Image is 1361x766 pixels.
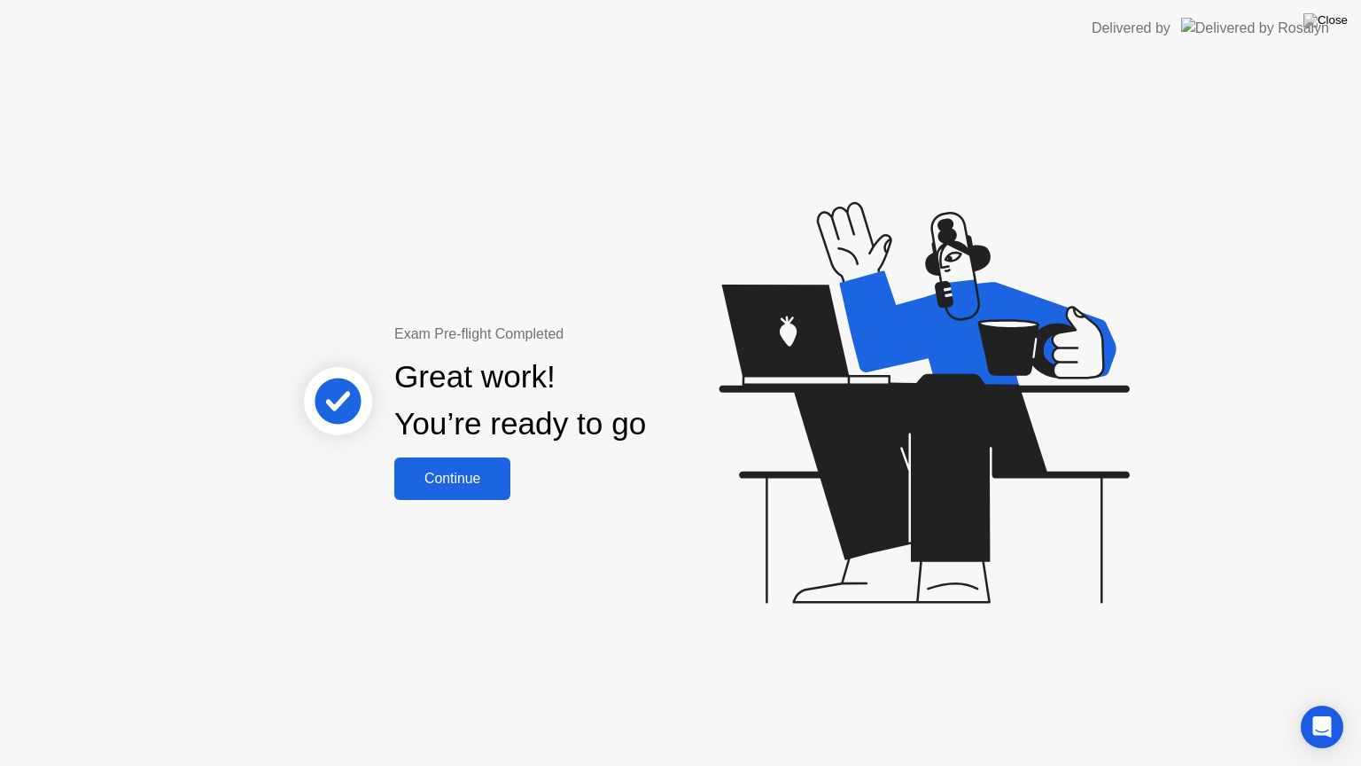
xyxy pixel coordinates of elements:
[1092,18,1170,39] div: Delivered by
[1181,18,1329,38] img: Delivered by Rosalyn
[394,354,646,448] div: Great work! You’re ready to go
[394,324,760,345] div: Exam Pre-flight Completed
[394,457,510,500] button: Continue
[1301,706,1343,748] div: Open Intercom Messenger
[1303,13,1348,27] img: Close
[400,471,505,487] div: Continue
